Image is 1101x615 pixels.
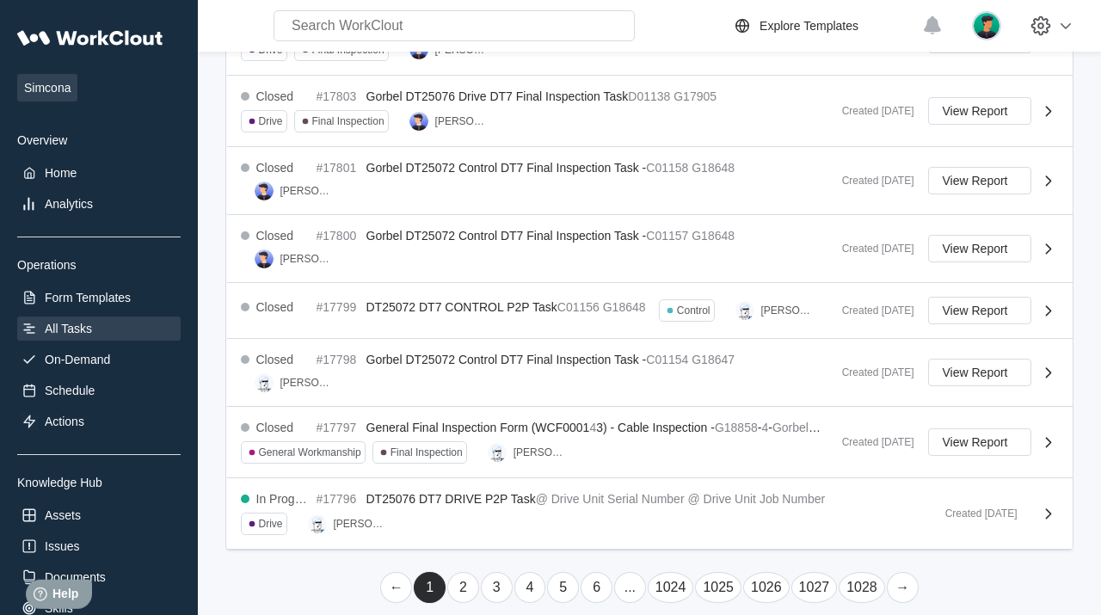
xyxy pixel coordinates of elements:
[715,421,758,434] mark: G18858
[17,347,181,372] a: On-Demand
[928,167,1031,194] button: View Report
[943,304,1008,317] span: View Report
[366,492,536,506] span: DT25076 DT7 DRIVE P2P Task
[943,175,1008,187] span: View Report
[317,300,360,314] div: #17799
[735,301,754,320] img: clout-01.png
[839,572,885,603] a: Page 1028
[391,446,463,458] div: Final Inspection
[312,115,384,127] div: Final Inspection
[45,384,95,397] div: Schedule
[928,235,1031,262] button: View Report
[536,492,685,506] mark: @ Drive Unit Serial Number
[17,409,181,434] a: Actions
[414,572,446,603] a: Page 1 is your current page
[887,572,919,603] a: Next page
[646,161,688,175] mark: C01158
[589,421,596,434] mark: 4
[45,539,79,553] div: Issues
[45,353,110,366] div: On-Demand
[687,492,825,506] mark: @ Drive Unit Job Number
[828,105,914,117] div: Created [DATE]
[943,436,1008,448] span: View Report
[256,353,294,366] div: Closed
[227,478,1073,550] a: In Progress#17796DT25076 DT7 DRIVE P2P Task@ Drive Unit Serial Number@ Drive Unit Job NumberDrive...
[17,133,181,147] div: Overview
[692,161,735,175] mark: G18648
[256,229,294,243] div: Closed
[256,421,294,434] div: Closed
[255,249,274,268] img: user-5.png
[317,89,360,103] div: #17803
[366,229,647,243] span: Gorbel DT25072 Control DT7 Final Inspection Task -
[256,161,294,175] div: Closed
[17,534,181,558] a: Issues
[17,161,181,185] a: Home
[17,74,77,101] span: Simcona
[628,89,670,103] mark: D01138
[435,115,489,127] div: [PERSON_NAME]
[17,503,181,527] a: Assets
[334,518,387,530] div: [PERSON_NAME]
[928,359,1031,386] button: View Report
[17,192,181,216] a: Analytics
[366,89,629,103] span: Gorbel DT25076 Drive DT7 Final Inspection Task
[274,10,635,41] input: Search WorkClout
[692,353,735,366] mark: G18647
[317,421,360,434] div: #17797
[227,215,1073,283] a: Closed#17800Gorbel DT25072 Control DT7 Final Inspection Task -C01157G18648[PERSON_NAME]Created [D...
[17,258,181,272] div: Operations
[828,436,914,448] div: Created [DATE]
[409,112,428,131] img: user-5.png
[366,353,647,366] span: Gorbel DT25072 Control DT7 Final Inspection Task -
[256,89,294,103] div: Closed
[692,229,735,243] mark: G18648
[932,507,1018,520] div: Created [DATE]
[366,421,590,434] span: General Final Inspection Form (WCF0001
[227,339,1073,407] a: Closed#17798Gorbel DT25072 Control DT7 Final Inspection Task -C01154G18647[PERSON_NAME]Created [D...
[743,572,790,603] a: Page 1026
[259,115,283,127] div: Drive
[255,181,274,200] img: user-5.png
[972,11,1001,40] img: user.png
[259,446,361,458] div: General Workmanship
[758,421,762,434] span: -
[674,89,717,103] mark: G17905
[259,518,283,530] div: Drive
[317,353,360,366] div: #17798
[768,421,772,434] span: -
[772,421,985,434] mark: Gorbel, Training Cable Assembly, Rev 3
[732,15,913,36] a: Explore Templates
[308,514,327,533] img: clout-01.png
[380,572,412,603] a: Previous page
[928,428,1031,456] button: View Report
[603,300,646,314] mark: G18648
[317,161,360,175] div: #17801
[695,572,741,603] a: Page 1025
[227,147,1073,215] a: Closed#17801Gorbel DT25072 Control DT7 Final Inspection Task -C01158G18648[PERSON_NAME]Created [D...
[17,317,181,341] a: All Tasks
[280,253,334,265] div: [PERSON_NAME]
[227,407,1073,478] a: Closed#17797General Final Inspection Form (WCF000143) - Cable Inspection -G18858-4-Gorbel, Traini...
[317,229,360,243] div: #17800
[646,229,688,243] mark: C01157
[760,19,858,33] div: Explore Templates
[828,243,914,255] div: Created [DATE]
[828,304,914,317] div: Created [DATE]
[761,421,768,434] mark: 4
[614,572,646,603] a: ...
[45,570,106,584] div: Documents
[514,572,546,603] a: Page 4
[547,572,579,603] a: Page 5
[447,572,479,603] a: Page 2
[280,185,334,197] div: [PERSON_NAME]
[45,508,81,522] div: Assets
[366,300,557,314] span: DT25072 DT7 CONTROL P2P Task
[45,197,93,211] div: Analytics
[928,97,1031,125] button: View Report
[761,304,815,317] div: [PERSON_NAME]
[17,565,181,589] a: Documents
[227,283,1073,339] a: Closed#17799DT25072 DT7 CONTROL P2P TaskC01156G18648Control[PERSON_NAME]Created [DATE]View Report
[317,492,360,506] div: #17796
